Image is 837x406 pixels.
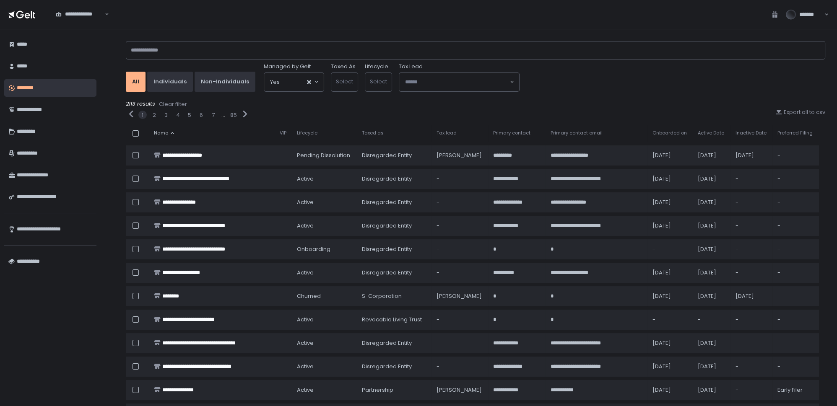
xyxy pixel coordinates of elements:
[201,78,249,85] div: Non-Individuals
[331,63,356,70] label: Taxed As
[736,199,768,206] div: -
[652,222,688,230] div: [DATE]
[297,199,314,206] span: active
[698,175,725,183] div: [DATE]
[777,175,814,183] div: -
[176,111,180,119] button: 4
[362,363,426,370] div: Disregarded Entity
[777,363,814,370] div: -
[736,269,768,277] div: -
[652,316,688,323] div: -
[362,292,426,300] div: S-Corporation
[736,175,768,183] div: -
[362,175,426,183] div: Disregarded Entity
[437,316,483,323] div: -
[362,222,426,230] div: Disregarded Entity
[362,130,384,136] span: Taxed as
[652,199,688,206] div: [DATE]
[652,269,688,277] div: [DATE]
[736,130,767,136] span: Inactive Date
[777,269,814,277] div: -
[154,130,168,136] span: Name
[126,100,825,109] div: 2113 results
[437,222,483,230] div: -
[365,63,388,70] label: Lifecycle
[280,130,286,136] span: VIP
[270,78,280,86] span: Yes
[736,246,768,253] div: -
[230,111,237,119] button: 85
[698,222,725,230] div: [DATE]
[195,72,255,92] button: Non-Individuals
[777,246,814,253] div: -
[307,80,311,84] button: Clear Selected
[164,111,168,119] div: 3
[362,316,426,323] div: Revocable Living Trust
[437,292,483,300] div: [PERSON_NAME]
[399,63,423,70] span: Tax Lead
[736,339,768,347] div: -
[297,222,314,230] span: active
[370,78,387,85] span: Select
[736,363,768,370] div: -
[698,292,725,300] div: [DATE]
[153,111,156,119] button: 2
[777,199,814,206] div: -
[399,73,519,91] div: Search for option
[652,130,687,136] span: Onboarded on
[493,130,530,136] span: Primary contact
[362,339,426,347] div: Disregarded Entity
[362,246,426,253] div: Disregarded Entity
[652,152,688,159] div: [DATE]
[297,292,321,300] span: churned
[159,101,187,108] div: Clear filter
[698,199,725,206] div: [DATE]
[437,199,483,206] div: -
[698,339,725,347] div: [DATE]
[212,111,215,119] div: 7
[437,386,483,394] div: [PERSON_NAME]
[777,152,814,159] div: -
[777,292,814,300] div: -
[698,269,725,277] div: [DATE]
[159,100,187,109] button: Clear filter
[297,339,314,347] span: active
[777,222,814,230] div: -
[652,246,688,253] div: -
[437,363,483,370] div: -
[437,152,483,159] div: [PERSON_NAME]
[362,152,426,159] div: Disregarded Entity
[652,292,688,300] div: [DATE]
[280,78,306,86] input: Search for option
[264,63,311,70] span: Managed by Gelt
[437,339,483,347] div: -
[551,130,603,136] span: Primary contact email
[698,246,725,253] div: [DATE]
[132,78,139,85] div: All
[297,246,330,253] span: onboarding
[437,269,483,277] div: -
[652,363,688,370] div: [DATE]
[437,175,483,183] div: -
[362,199,426,206] div: Disregarded Entity
[264,73,324,91] div: Search for option
[777,316,814,323] div: -
[297,386,314,394] span: active
[777,339,814,347] div: -
[188,111,191,119] button: 5
[297,175,314,183] span: active
[775,109,825,116] button: Export all to csv
[142,111,143,119] button: 1
[297,316,314,323] span: active
[652,339,688,347] div: [DATE]
[777,130,813,136] span: Preferred Filing
[297,152,350,159] span: pending Dissolution
[652,386,688,394] div: [DATE]
[221,111,225,119] div: ...
[777,386,814,394] div: Early Filer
